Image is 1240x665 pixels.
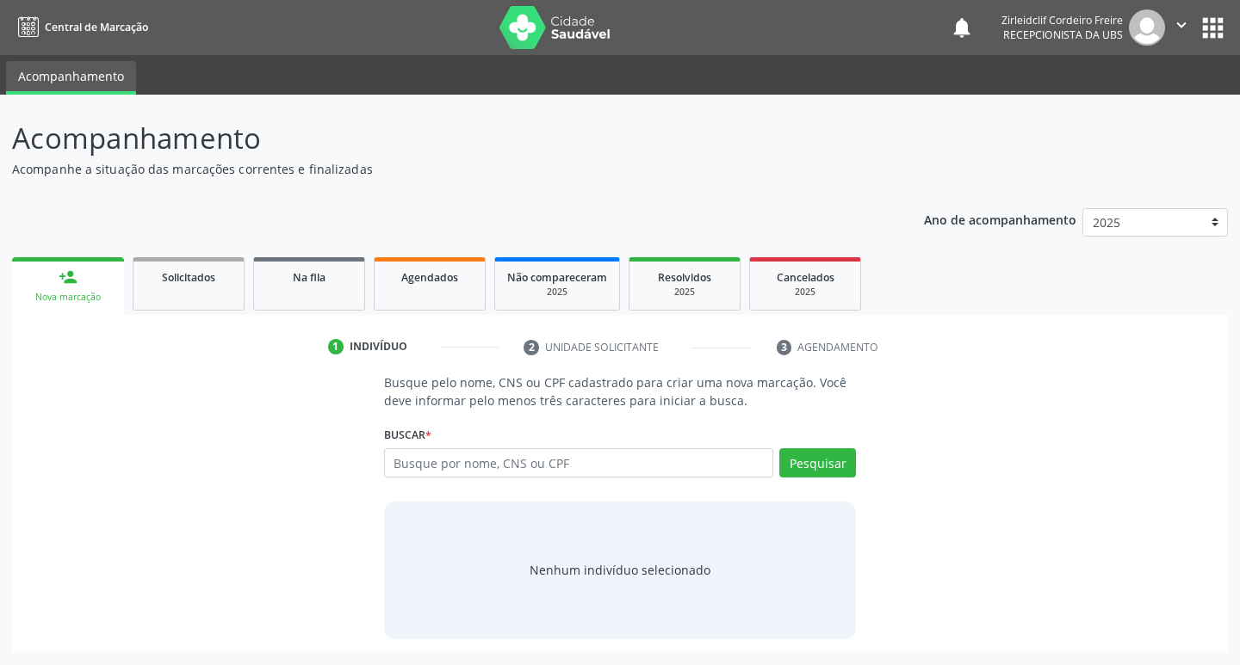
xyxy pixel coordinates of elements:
[779,448,856,477] button: Pesquisar
[1129,9,1165,46] img: img
[1172,15,1191,34] i: 
[950,15,974,40] button: notifications
[507,270,607,285] span: Não compareceram
[384,448,774,477] input: Busque por nome, CNS ou CPF
[1001,13,1123,28] div: Zirleidclif Cordeiro Freire
[401,270,458,285] span: Agendados
[924,208,1076,230] p: Ano de acompanhamento
[59,268,77,286] div: person_add
[1003,28,1123,42] span: Recepcionista da UBS
[507,286,607,299] div: 2025
[658,270,711,285] span: Resolvidos
[293,270,325,285] span: Na fila
[12,13,148,41] a: Central de Marcação
[384,373,857,409] p: Busque pelo nome, CNS ou CPF cadastrado para criar uma nova marcação. Você deve informar pelo men...
[1165,9,1198,46] button: 
[1198,13,1228,43] button: apps
[45,20,148,34] span: Central de Marcação
[162,270,215,285] span: Solicitados
[12,117,863,160] p: Acompanhamento
[12,160,863,178] p: Acompanhe a situação das marcações correntes e finalizadas
[328,339,344,354] div: 1
[642,286,728,299] div: 2025
[24,291,112,304] div: Nova marcação
[530,561,710,579] div: Nenhum indivíduo selecionado
[350,339,407,354] div: Indivíduo
[384,422,431,448] label: Buscar
[777,270,834,285] span: Cancelados
[762,286,848,299] div: 2025
[6,61,136,95] a: Acompanhamento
